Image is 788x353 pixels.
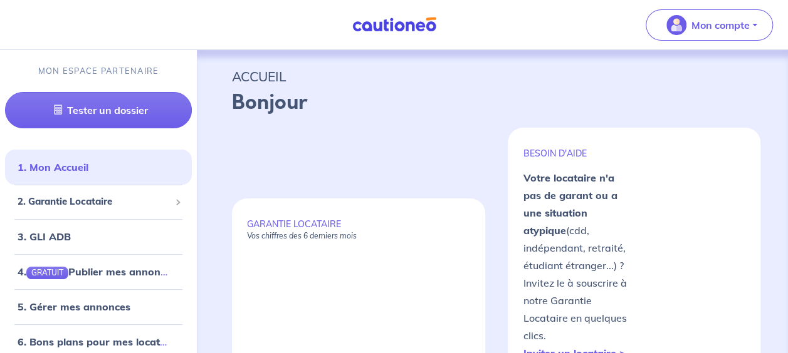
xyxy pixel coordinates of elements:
img: Cautioneo [347,17,441,33]
strong: Votre locataire n'a pas de garant ou a une situation atypique [523,171,617,237]
p: ACCUEIL [232,65,753,88]
a: 6. Bons plans pour mes locataires [18,335,184,348]
img: video-gli-new-none.jpg [634,226,745,289]
p: GARANTIE LOCATAIRE [247,218,470,241]
a: 5. Gérer mes annonces [18,300,130,313]
div: 5. Gérer mes annonces [5,294,192,319]
a: 1. Mon Accueil [18,161,88,173]
a: Tester un dossier [5,92,192,128]
div: 4.GRATUITPublier mes annonces [5,259,192,284]
div: 2. Garantie Locataire [5,190,192,214]
p: MON ESPACE PARTENAIRE [38,65,159,77]
p: Bonjour [232,88,753,118]
p: Mon compte [691,18,750,33]
span: 2. Garantie Locataire [18,195,170,209]
a: 4.GRATUITPublier mes annonces [18,265,176,278]
button: illu_account_valid_menu.svgMon compte [646,9,773,41]
img: illu_account_valid_menu.svg [666,15,686,35]
div: 1. Mon Accueil [5,155,192,180]
em: Vos chiffres des 6 derniers mois [247,231,357,240]
div: 3. GLI ADB [5,224,192,249]
p: BESOIN D'AIDE [523,148,634,159]
a: 3. GLI ADB [18,230,71,243]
